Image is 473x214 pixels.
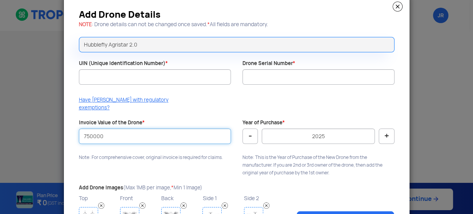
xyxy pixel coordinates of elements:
label: Year of Purchase [242,119,285,127]
label: UIN (Unique Identification Number) [79,60,168,67]
p: Top [79,193,118,203]
p: Note: This is the Year of Purchase of the New Drone from the manufacturer. If you are 2nd or 3rd ... [242,154,394,177]
img: Remove Image [98,202,104,209]
img: Remove Image [139,202,145,209]
h5: : Drone details can not be changed once saved. All fields are mandatory. [79,22,394,27]
label: Invoice Value of the Drone [79,119,145,127]
label: Add Drone Images [79,184,202,192]
span: (Max 1MB per image, Min 1 Image) [123,184,202,191]
h3: Add Drone Details [79,12,394,18]
button: - [242,129,258,144]
img: close [393,2,403,12]
img: Remove Image [222,202,228,209]
p: Note: For comprehensive cover, original invoice is required for claims. [79,154,231,161]
p: Front [120,193,159,203]
p: Side 2 [244,193,283,203]
p: Back [161,193,201,203]
span: NOTE [79,21,92,28]
input: Drone Model : Search by name or brand, eg DOPO, Dhaksha [79,37,394,52]
button: + [379,129,394,144]
label: Drone Serial Number [242,60,295,67]
img: Remove Image [181,202,187,209]
p: Side 1 [202,193,242,203]
img: Remove Image [263,202,269,209]
p: Have [PERSON_NAME] with regulatory exemptions? [79,96,176,112]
